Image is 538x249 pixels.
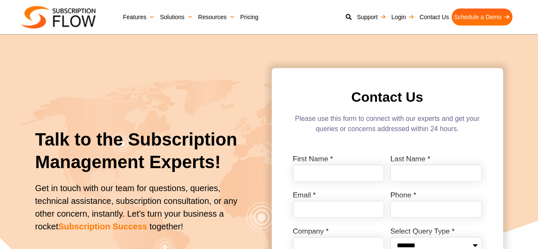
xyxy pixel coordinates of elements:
label: Select Query Type * [390,228,455,237]
label: Last Name * [390,155,430,165]
h1: Talk to the Subscription Management Experts! [35,129,240,173]
a: Solutions [157,9,196,26]
div: Get in touch with our team for questions, queries, technical assistance, subscription consultatio... [35,182,240,233]
label: Company * [293,228,329,237]
div: Please use this form to connect with our experts and get your queries or concerns addressed withi... [293,114,482,138]
label: First Name * [293,155,333,165]
h2: Contact Us [293,89,482,105]
label: Email * [293,192,316,201]
a: Contact Us [417,9,451,26]
label: Phone * [390,192,416,201]
img: Subscriptionflow [21,6,96,29]
a: Support [354,9,389,26]
a: Pricing [238,9,261,26]
a: Resources [196,9,238,26]
a: Schedule a Demo [452,9,512,26]
a: Login [389,9,417,26]
span: Subscription Success [58,222,147,231]
a: Features [120,9,157,26]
